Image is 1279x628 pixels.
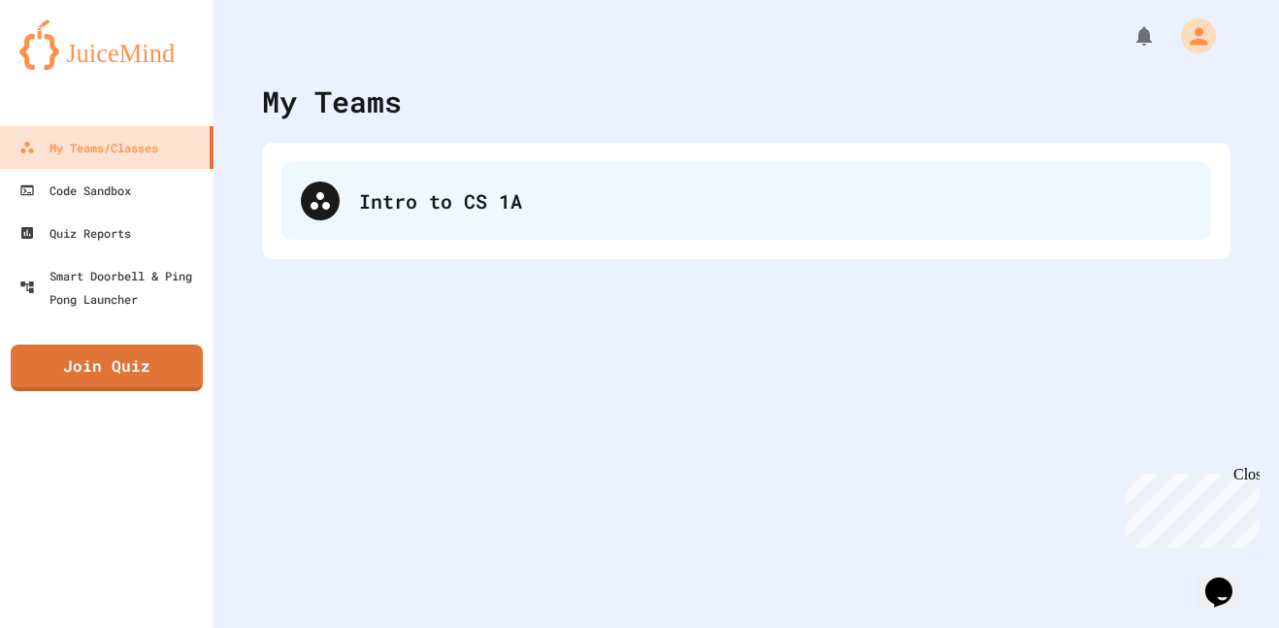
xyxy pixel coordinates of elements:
div: Intro to CS 1A [281,162,1211,240]
iframe: chat widget [1197,550,1260,609]
div: My Notifications [1097,19,1161,52]
div: My Teams [262,80,402,123]
div: Chat with us now!Close [8,8,134,123]
div: Code Sandbox [19,179,131,202]
div: Smart Doorbell & Ping Pong Launcher [19,264,206,311]
div: My Account [1161,14,1221,58]
div: Intro to CS 1A [359,186,1192,215]
a: Join Quiz [11,345,203,391]
div: My Teams/Classes [19,136,158,159]
div: Quiz Reports [19,221,131,245]
img: logo-orange.svg [19,19,194,70]
iframe: chat widget [1118,466,1260,548]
